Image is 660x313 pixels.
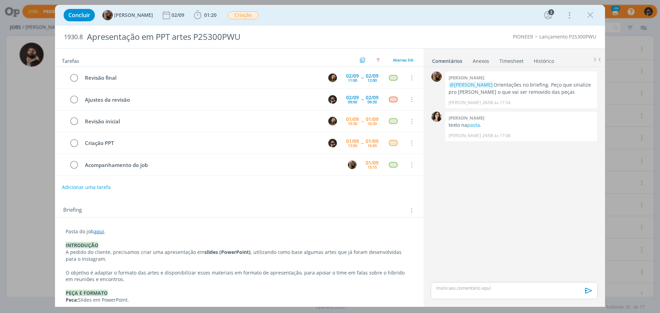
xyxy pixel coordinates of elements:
span: Concluir [68,12,90,18]
div: dialog [55,5,605,307]
button: Concluir [64,9,95,21]
span: Abertas 5/6 [393,57,413,63]
button: J [327,116,338,126]
div: 01/09 [366,160,378,165]
div: Apresentação em PPT artes P25300PWU [84,29,372,45]
button: 3 [543,10,554,21]
img: A [348,160,356,169]
a: Histórico [533,55,554,65]
button: D [327,138,338,148]
div: 01/09 [346,117,359,122]
div: 12:00 [367,78,377,82]
img: A [102,10,113,20]
b: [PERSON_NAME] [449,75,484,81]
strong: Peça: [66,297,78,303]
a: PIONEER [513,33,533,40]
span: Briefing [63,206,82,215]
div: 3 [548,9,554,15]
p: Slides em PowerPoint. [66,297,413,303]
strong: slides (PowerPoint) [205,249,251,255]
div: Anexos [473,58,489,65]
img: arrow-up.svg [376,58,380,62]
button: A[PERSON_NAME] [102,10,153,20]
div: 02/09 [172,13,186,18]
span: Criação [228,11,258,19]
p: O objetivo é adaptar o formato das artes e disponibilizar esses materiais em formato de apresenta... [66,269,413,283]
span: [PERSON_NAME] [114,13,153,18]
img: T [431,112,442,122]
span: -- [361,75,363,80]
img: D [328,95,337,104]
button: D [327,94,338,104]
div: 16:00 [367,144,377,147]
p: [PERSON_NAME] [449,100,481,106]
b: [PERSON_NAME] [449,115,484,121]
div: 02/09 [366,74,378,78]
span: 1930.8 [64,33,83,41]
div: Criação PPT [82,139,322,147]
span: 28/08 às 17:34 [482,100,510,106]
button: A [347,159,357,170]
img: A [431,71,442,82]
div: Ajustes da revisão [82,96,322,104]
p: Pasta do job . [66,228,413,235]
a: pasta [467,122,480,128]
button: 01:20 [192,10,218,21]
span: 01:20 [204,12,217,18]
strong: PEÇA E FORMATO [66,290,108,296]
img: D [328,139,337,147]
div: 02/09 [346,74,359,78]
strong: INTRODUÇÃO [66,242,98,248]
span: @[PERSON_NAME] [450,81,493,88]
button: Adicionar uma tarefa [62,181,111,193]
a: aqui [94,228,104,235]
div: 16:30 [367,122,377,125]
img: J [328,74,337,82]
div: 09:30 [367,100,377,104]
span: Tarefas [62,56,79,64]
div: 01/09 [346,139,359,144]
p: texto na . [449,122,594,128]
div: 13:00 [348,144,357,147]
span: -- [361,141,363,145]
div: 02/09 [366,95,378,100]
img: J [328,117,337,125]
div: 15:30 [348,122,357,125]
p: Orientações no briefing. Peço que sinalize pro [PERSON_NAME] o que vai ser removido das peças [449,81,594,96]
div: 09:00 [348,100,357,104]
div: Acompanhamento do job [82,161,341,169]
span: -- [361,119,363,124]
button: J [327,72,338,83]
div: 01/09 [366,117,378,122]
p: A pedido do cliente, precisamos criar uma apresentação em , utilizando como base algumas artes qu... [66,249,413,262]
button: Criação [228,11,259,20]
span: 29/08 às 17:08 [482,133,510,139]
span: -- [361,97,363,102]
a: Comentários [432,55,463,65]
div: 11:00 [348,78,357,82]
div: Revisão final [82,74,322,82]
div: Revisão inicial [82,117,322,126]
div: 01/09 [366,139,378,144]
div: 02/09 [346,95,359,100]
a: Timesheet [499,55,524,65]
a: Lançamento P25300PWU [539,33,596,40]
p: [PERSON_NAME] [449,133,481,139]
div: 15:15 [367,165,377,169]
